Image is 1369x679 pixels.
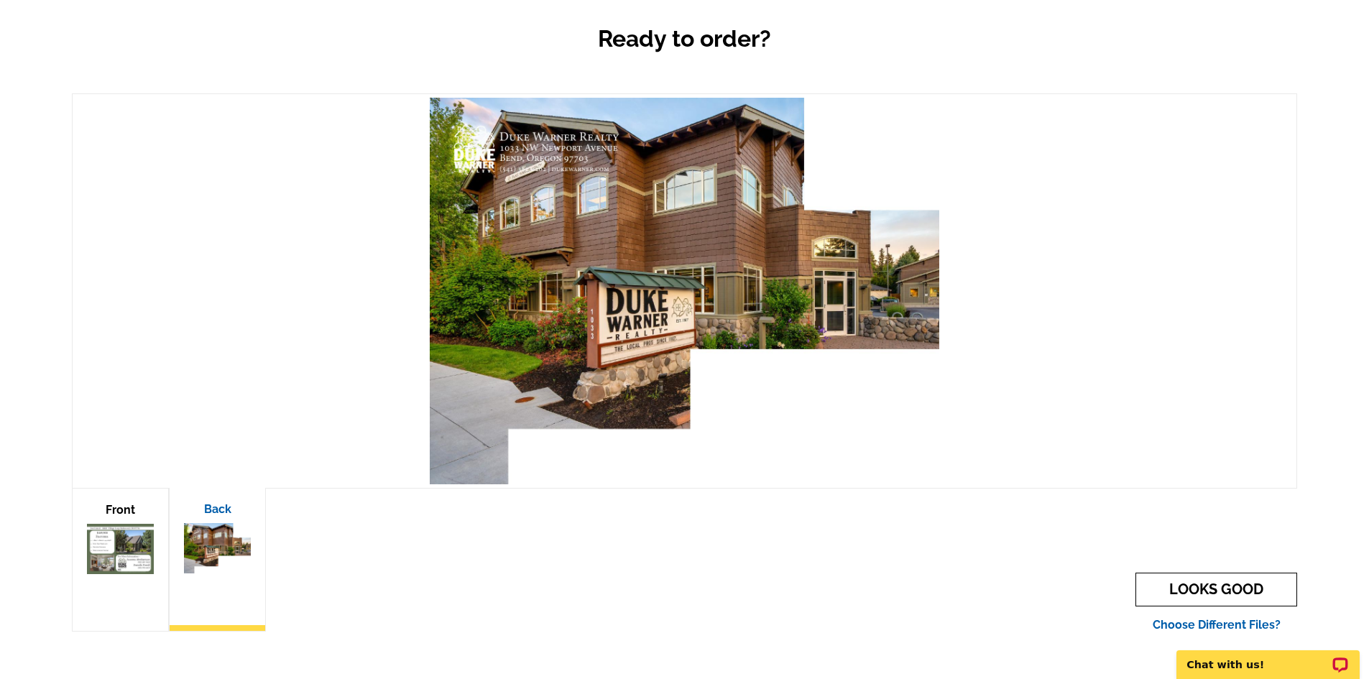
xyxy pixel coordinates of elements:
[72,25,1297,52] h2: Ready to order?
[1135,573,1297,606] a: LOOKS GOOD
[184,502,251,516] p: Back
[1167,634,1369,679] iframe: LiveChat chat widget
[87,524,154,574] img: small-thumb.jpg
[430,98,939,484] img: large-thumb.jpg
[87,503,154,517] p: Front
[184,523,251,573] img: small-thumb.jpg
[1153,618,1281,632] a: Choose Different Files?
